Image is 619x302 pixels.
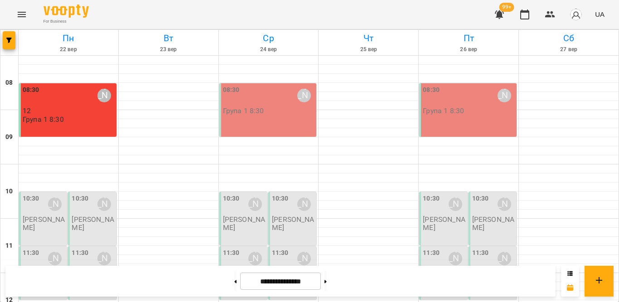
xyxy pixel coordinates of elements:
[449,252,462,265] div: Тетяна Орешко-Кушнір
[220,45,317,54] h6: 24 вер
[520,45,617,54] h6: 27 вер
[449,197,462,211] div: Тетяна Орешко-Кушнір
[423,85,440,95] label: 08:30
[11,4,33,25] button: Menu
[5,78,13,88] h6: 08
[23,107,115,115] p: 12
[72,248,88,258] label: 11:30
[20,45,117,54] h6: 22 вер
[72,194,88,204] label: 10:30
[44,5,89,18] img: Voopty Logo
[48,197,62,211] div: Тетяна Орешко-Кушнір
[97,89,111,102] div: Тетяна Орешко-Кушнір
[223,216,266,231] p: [PERSON_NAME]
[23,194,39,204] label: 10:30
[220,31,317,45] h6: Ср
[472,248,489,258] label: 11:30
[420,31,517,45] h6: Пт
[223,248,240,258] label: 11:30
[23,248,39,258] label: 11:30
[297,197,311,211] div: Тетяна Орешко-Кушнір
[498,252,511,265] div: Тетяна Орешко-Кушнір
[320,31,417,45] h6: Чт
[97,252,111,265] div: Тетяна Орешко-Кушнір
[423,216,465,231] p: [PERSON_NAME]
[423,194,440,204] label: 10:30
[248,197,262,211] div: Тетяна Орешко-Кушнір
[297,252,311,265] div: Тетяна Орешко-Кушнір
[5,132,13,142] h6: 09
[423,107,464,115] p: Група 1 8:30
[48,252,62,265] div: Тетяна Орешко-Кушнір
[472,194,489,204] label: 10:30
[498,197,511,211] div: Тетяна Орешко-Кушнір
[5,241,13,251] h6: 11
[23,85,39,95] label: 08:30
[423,248,440,258] label: 11:30
[223,194,240,204] label: 10:30
[272,216,314,231] p: [PERSON_NAME]
[272,248,289,258] label: 11:30
[570,8,582,21] img: avatar_s.png
[297,89,311,102] div: Тетяна Орешко-Кушнір
[498,89,511,102] div: Тетяна Орешко-Кушнір
[248,252,262,265] div: Тетяна Орешко-Кушнір
[320,45,417,54] h6: 25 вер
[420,45,517,54] h6: 26 вер
[520,31,617,45] h6: Сб
[472,216,515,231] p: [PERSON_NAME]
[595,10,604,19] span: UA
[20,31,117,45] h6: Пн
[223,107,264,115] p: Група 1 8:30
[223,85,240,95] label: 08:30
[23,216,65,231] p: [PERSON_NAME]
[72,216,114,231] p: [PERSON_NAME]
[591,6,608,23] button: UA
[97,197,111,211] div: Тетяна Орешко-Кушнір
[272,194,289,204] label: 10:30
[5,187,13,197] h6: 10
[499,3,514,12] span: 99+
[44,19,89,24] span: For Business
[120,45,217,54] h6: 23 вер
[23,115,64,123] p: Група 1 8:30
[120,31,217,45] h6: Вт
